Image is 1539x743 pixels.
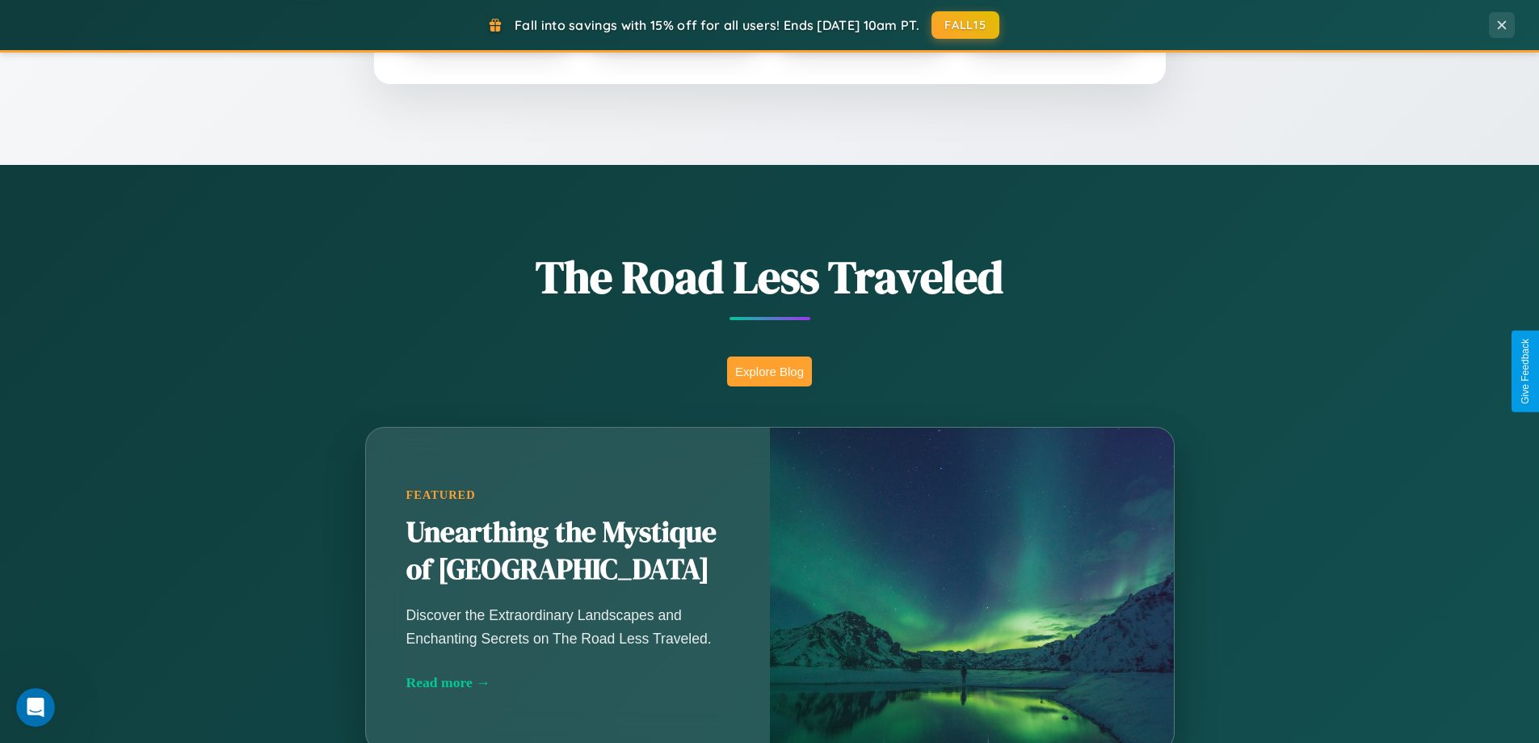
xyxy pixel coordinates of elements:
div: Featured [406,488,730,502]
iframe: Intercom live chat [16,688,55,727]
button: FALL15 [931,11,999,39]
div: Read more → [406,674,730,691]
h1: The Road Less Traveled [285,246,1255,308]
button: Explore Blog [727,357,812,386]
span: Fall into savings with 15% off for all users! Ends [DATE] 10am PT. [515,17,919,33]
h2: Unearthing the Mystique of [GEOGRAPHIC_DATA] [406,514,730,589]
p: Discover the Extraordinary Landscapes and Enchanting Secrets on The Road Less Traveled. [406,604,730,649]
div: Give Feedback [1520,339,1531,404]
